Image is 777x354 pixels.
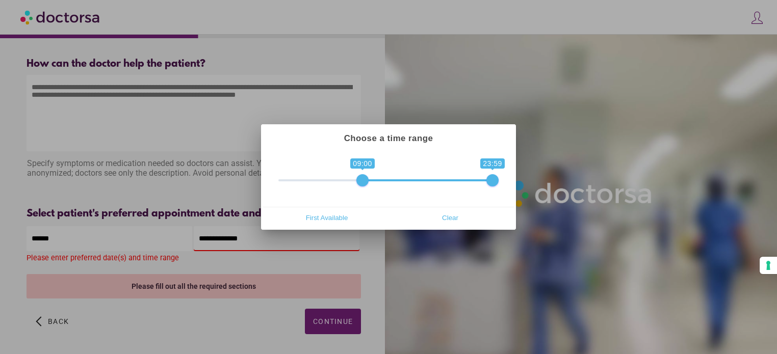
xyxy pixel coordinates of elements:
span: 09:00 [350,158,375,169]
span: Clear [392,210,509,225]
button: First Available [265,209,388,226]
button: Clear [388,209,512,226]
span: 23:59 [480,158,505,169]
span: First Available [268,210,385,225]
strong: Choose a time range [344,133,433,143]
button: Your consent preferences for tracking technologies [760,257,777,274]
